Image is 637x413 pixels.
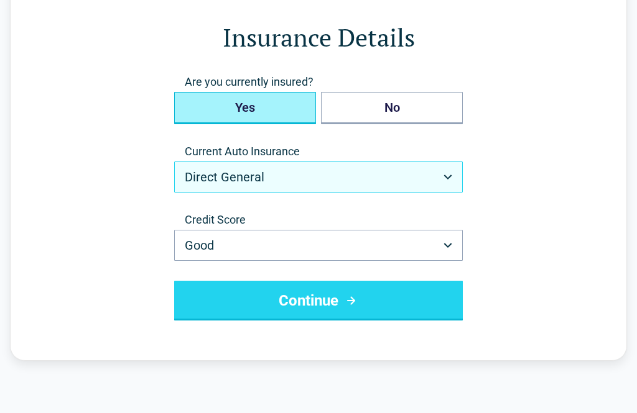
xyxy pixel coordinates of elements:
span: Are you currently insured? [174,75,463,90]
button: Continue [174,281,463,321]
h1: Insurance Details [60,20,577,55]
button: No [321,93,463,125]
label: Credit Score [174,213,463,228]
button: Yes [174,93,316,125]
label: Current Auto Insurance [174,145,463,160]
